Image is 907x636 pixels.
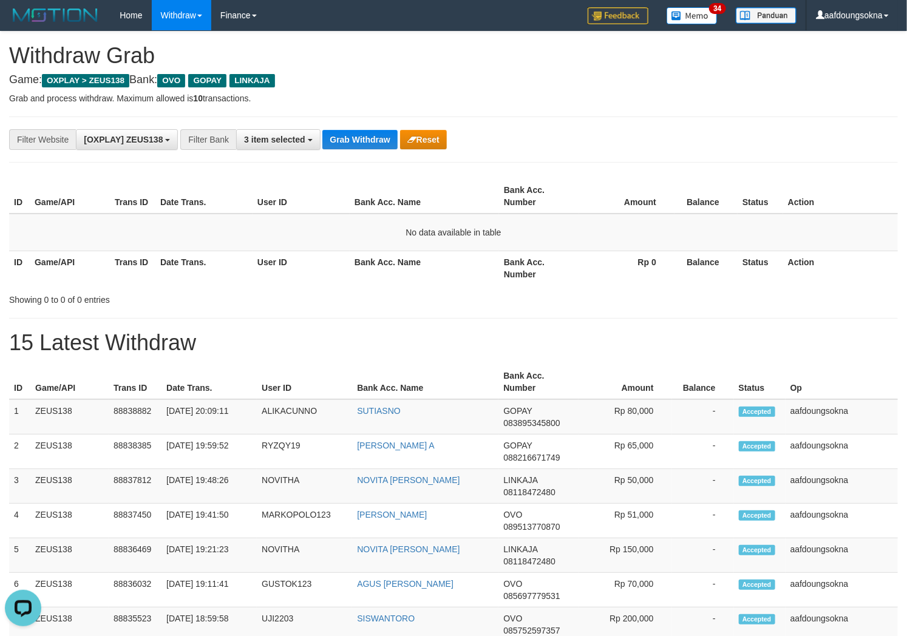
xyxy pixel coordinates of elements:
td: NOVITHA [257,469,352,504]
span: LINKAJA [503,544,537,554]
th: Bank Acc. Name [350,251,499,285]
th: Amount [579,179,674,214]
td: NOVITHA [257,538,352,573]
th: Game/API [30,365,109,399]
td: No data available in table [9,214,898,251]
td: aafdoungsokna [786,538,898,573]
td: - [672,504,734,538]
a: SISWANTORO [357,614,415,623]
td: 1 [9,399,30,435]
td: [DATE] 20:09:11 [161,399,257,435]
div: Filter Website [9,129,76,150]
th: Bank Acc. Name [350,179,499,214]
span: OVO [503,579,522,589]
td: 88837812 [109,469,161,504]
td: - [672,469,734,504]
th: Date Trans. [161,365,257,399]
th: Action [783,251,898,285]
td: [DATE] 19:21:23 [161,538,257,573]
td: aafdoungsokna [786,399,898,435]
span: Copy 08118472480 to clipboard [503,487,555,497]
h1: 15 Latest Withdraw [9,331,898,355]
span: 3 item selected [244,135,305,144]
th: Game/API [30,179,110,214]
span: Accepted [739,407,775,417]
button: Reset [400,130,447,149]
th: Trans ID [110,179,155,214]
td: aafdoungsokna [786,435,898,469]
span: GOPAY [503,441,532,450]
span: Copy 085697779531 to clipboard [503,591,560,601]
div: Showing 0 to 0 of 0 entries [9,289,369,306]
th: Action [783,179,898,214]
td: - [672,573,734,607]
span: Accepted [739,580,775,590]
th: User ID [257,365,352,399]
th: Balance [674,179,738,214]
span: [OXPLAY] ZEUS138 [84,135,163,144]
td: Rp 51,000 [579,504,672,538]
td: 5 [9,538,30,573]
td: 88836469 [109,538,161,573]
span: Copy 088216671749 to clipboard [503,453,560,462]
span: OVO [503,510,522,519]
th: Op [786,365,898,399]
span: OVO [503,614,522,623]
td: GUSTOK123 [257,573,352,607]
th: Date Trans. [155,179,253,214]
th: Bank Acc. Number [498,365,578,399]
strong: 10 [193,93,203,103]
th: Status [738,251,783,285]
a: SUTIASNO [357,406,401,416]
td: Rp 150,000 [579,538,672,573]
th: Trans ID [110,251,155,285]
a: AGUS [PERSON_NAME] [357,579,453,589]
td: ALIKACUNNO [257,399,352,435]
span: Accepted [739,545,775,555]
a: [PERSON_NAME] A [357,441,435,450]
span: 34 [709,3,725,14]
th: Status [734,365,786,399]
th: Bank Acc. Number [499,251,579,285]
td: aafdoungsokna [786,504,898,538]
td: 3 [9,469,30,504]
td: [DATE] 19:11:41 [161,573,257,607]
span: OXPLAY > ZEUS138 [42,74,129,87]
img: Feedback.jpg [588,7,648,24]
th: User ID [253,251,350,285]
h1: Withdraw Grab [9,44,898,68]
img: panduan.png [736,7,797,24]
td: ZEUS138 [30,538,109,573]
a: [PERSON_NAME] [357,510,427,519]
td: [DATE] 19:59:52 [161,435,257,469]
a: NOVITA [PERSON_NAME] [357,475,460,485]
td: aafdoungsokna [786,469,898,504]
th: Status [738,179,783,214]
span: OVO [157,74,185,87]
img: Button%20Memo.svg [667,7,718,24]
span: LINKAJA [229,74,275,87]
span: LINKAJA [503,475,537,485]
td: 6 [9,573,30,607]
td: ZEUS138 [30,504,109,538]
button: Open LiveChat chat widget [5,5,41,41]
th: User ID [253,179,350,214]
th: Game/API [30,251,110,285]
td: 88838882 [109,399,161,435]
td: Rp 80,000 [579,399,672,435]
td: 88836032 [109,573,161,607]
th: ID [9,251,30,285]
td: 4 [9,504,30,538]
h4: Game: Bank: [9,74,898,86]
button: 3 item selected [236,129,320,150]
td: ZEUS138 [30,399,109,435]
td: Rp 50,000 [579,469,672,504]
td: 88838385 [109,435,161,469]
th: Date Trans. [155,251,253,285]
a: NOVITA [PERSON_NAME] [357,544,460,554]
td: 2 [9,435,30,469]
td: Rp 65,000 [579,435,672,469]
td: [DATE] 19:41:50 [161,504,257,538]
td: 88837450 [109,504,161,538]
th: Bank Acc. Number [499,179,579,214]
